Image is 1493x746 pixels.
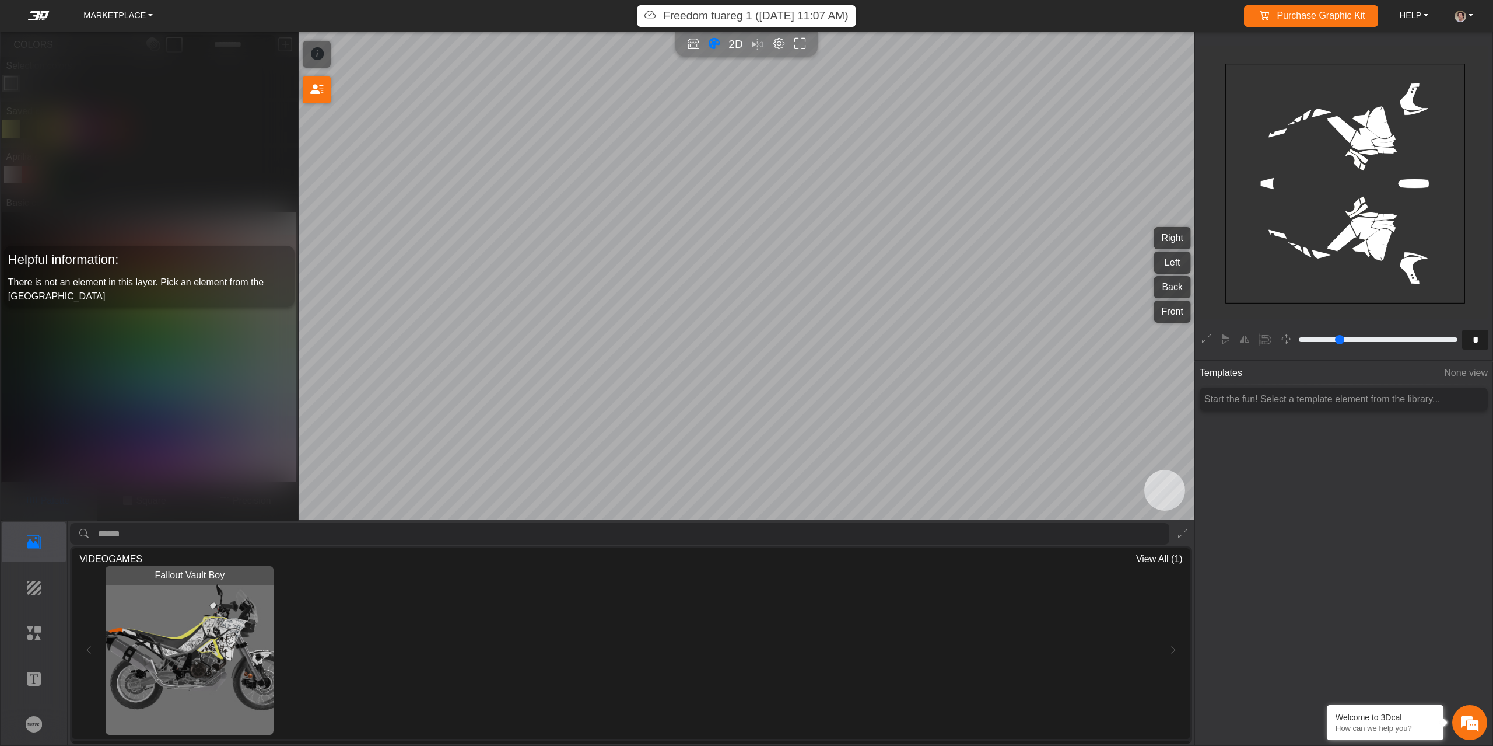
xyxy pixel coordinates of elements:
[106,566,274,734] div: View Fallout Vault Boy
[1336,724,1435,733] p: How can we help you?
[1136,552,1183,566] span: View All (1)
[663,8,848,25] p: Freedom tuareg 1 (Aug 28, 2025, 11:07:23 AM)
[8,277,264,301] span: There is not an element in this layer. Pick an element from the [GEOGRAPHIC_DATA]
[1198,331,1216,349] button: Expand 2D editor
[637,5,856,27] button: Freedom tuareg 1 ([DATE] 11:07 AM)
[8,249,290,270] h5: Helpful information:
[685,36,702,53] button: Open in Showroom
[1154,227,1191,249] button: Right
[106,566,274,734] img: Fallout Vault Boy undefined
[98,523,1169,545] input: search asset
[79,6,157,26] a: MARKETPLACE
[706,36,723,53] button: Color tool
[770,36,787,53] button: Editor settings
[1277,331,1295,349] button: Pan
[1154,276,1191,298] button: Back
[1253,5,1370,27] a: Purchase Graphic Kit
[153,569,226,583] span: Fallout Vault Boy
[1154,252,1191,274] button: Left
[728,38,743,50] span: 2D
[1204,394,1440,404] span: Start the fun! Select a template element from the library...
[79,552,142,566] span: VIDEOGAMES
[1200,362,1242,384] span: Templates
[1444,362,1488,384] span: None view
[727,36,744,53] button: 2D
[792,36,809,53] button: Full screen
[1154,301,1191,323] button: Front
[1395,6,1433,26] a: HELP
[1173,523,1192,545] button: Expand Library
[1336,713,1435,722] div: Welcome to 3Dcal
